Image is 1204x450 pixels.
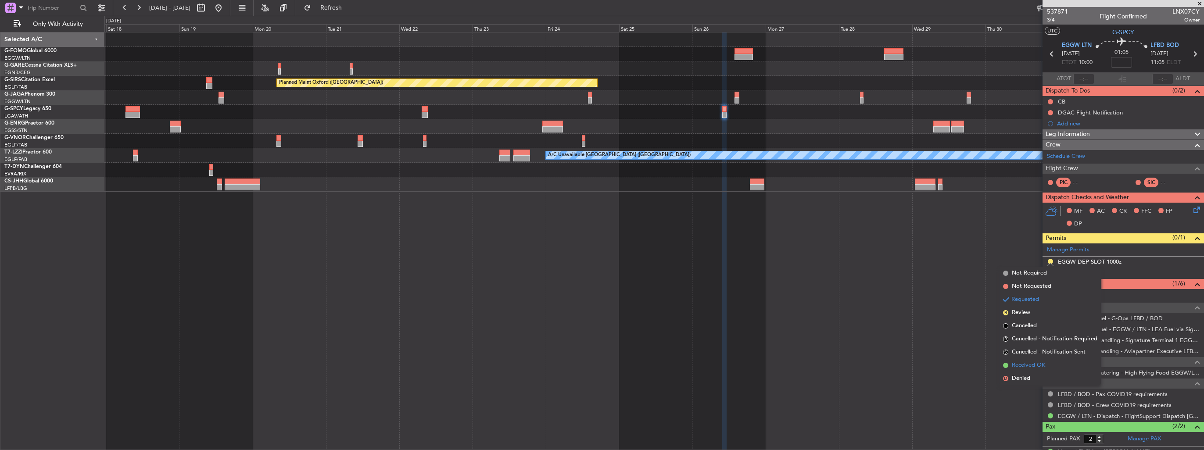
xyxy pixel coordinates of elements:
[1128,435,1161,443] a: Manage PAX
[279,76,383,89] div: Planned Maint Oxford ([GEOGRAPHIC_DATA])
[300,1,352,15] button: Refresh
[1058,258,1122,265] div: EGGW DEP SLOT 1000z
[1058,109,1123,116] div: DGAC Flight Notification
[839,24,912,32] div: Tue 28
[4,121,54,126] a: G-ENRGPraetor 600
[1012,335,1097,343] span: Cancelled - Notification Required
[1047,435,1080,443] label: Planned PAX
[1046,233,1066,243] span: Permits
[1012,348,1086,357] span: Cancelled - Notification Sent
[1057,269,1200,277] div: Add new
[4,69,31,76] a: EGNR/CEG
[985,24,1059,32] div: Thu 30
[1167,58,1181,67] span: ELDT
[1011,295,1039,304] span: Requested
[4,92,25,97] span: G-JAGA
[179,24,253,32] div: Sun 19
[546,24,619,32] div: Fri 24
[4,106,23,111] span: G-SPCY
[1012,308,1030,317] span: Review
[149,4,190,12] span: [DATE] - [DATE]
[1074,220,1082,229] span: DP
[4,171,26,177] a: EVRA/RIX
[4,113,28,119] a: LGAV/ATH
[473,24,546,32] div: Thu 23
[1058,347,1200,355] a: LFBD / BOD - Handling - Aviapartner Executive LFBD****MYhandling*** / BOD
[27,1,77,14] input: Trip Number
[4,150,52,155] a: T7-LZZIPraetor 600
[1144,178,1158,187] div: SIC
[1003,310,1008,315] span: R
[1012,374,1030,383] span: Denied
[1046,86,1090,96] span: Dispatch To-Dos
[23,21,93,27] span: Only With Activity
[1079,58,1093,67] span: 10:00
[4,142,27,148] a: EGLF/FAB
[1046,193,1129,203] span: Dispatch Checks and Weather
[1074,207,1082,216] span: MF
[1056,178,1071,187] div: PIC
[1112,28,1134,37] span: G-SPCY
[1073,74,1094,84] input: --:--
[1058,390,1168,398] a: LFBD / BOD - Pax COVID19 requirements
[619,24,692,32] div: Sat 25
[4,77,55,82] a: G-SIRSCitation Excel
[1062,50,1080,58] span: [DATE]
[4,164,62,169] a: T7-DYNChallenger 604
[1172,16,1200,24] span: Owner
[1161,179,1180,186] div: - -
[1058,314,1163,322] a: LFBD / BOD - Fuel - G-Ops LFBD / BOD
[106,18,121,25] div: [DATE]
[4,106,51,111] a: G-SPCYLegacy 650
[106,24,179,32] div: Sat 18
[1100,12,1147,21] div: Flight Confirmed
[399,24,473,32] div: Wed 22
[10,17,95,31] button: Only With Activity
[1172,233,1185,242] span: (0/1)
[1058,369,1200,376] a: EGGW / LTN - Catering - High Flying Food EGGW/LTN
[4,55,31,61] a: EGGW/LTN
[1046,129,1090,139] span: Leg Information
[4,77,21,82] span: G-SIRS
[1166,207,1172,216] span: FP
[1097,207,1105,216] span: AC
[1012,269,1047,278] span: Not Required
[1150,58,1165,67] span: 11:05
[1003,336,1008,342] span: R
[766,24,839,32] div: Mon 27
[4,150,22,155] span: T7-LZZI
[1047,152,1085,161] a: Schedule Crew
[1046,422,1055,432] span: Pax
[4,179,53,184] a: CS-JHHGlobal 6000
[548,149,691,162] div: A/C Unavailable [GEOGRAPHIC_DATA] ([GEOGRAPHIC_DATA])
[1058,401,1172,409] a: LFBD / BOD - Crew COVID19 requirements
[1047,246,1089,254] a: Manage Permits
[4,156,27,163] a: EGLF/FAB
[1172,421,1185,431] span: (2/2)
[1057,75,1071,83] span: ATOT
[1046,164,1078,174] span: Flight Crew
[4,185,27,192] a: LFPB/LBG
[1062,58,1076,67] span: ETOT
[4,92,55,97] a: G-JAGAPhenom 300
[1045,27,1060,35] button: UTC
[1119,207,1127,216] span: CR
[4,48,57,54] a: G-FOMOGlobal 6000
[692,24,766,32] div: Sun 26
[313,5,350,11] span: Refresh
[4,179,23,184] span: CS-JHH
[1047,7,1068,16] span: 537871
[1141,207,1151,216] span: FFC
[1058,325,1200,333] a: EGGW / LTN - Fuel - EGGW / LTN - LEA Fuel via Signature in EGGW
[4,121,25,126] span: G-ENRG
[1172,279,1185,288] span: (1/6)
[912,24,985,32] div: Wed 29
[1012,361,1045,370] span: Received OK
[1003,350,1008,355] span: S
[1150,50,1168,58] span: [DATE]
[1062,41,1092,50] span: EGGW LTN
[1172,7,1200,16] span: LNX07CY
[1058,98,1065,105] div: CB
[1012,282,1051,291] span: Not Requested
[1046,140,1061,150] span: Crew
